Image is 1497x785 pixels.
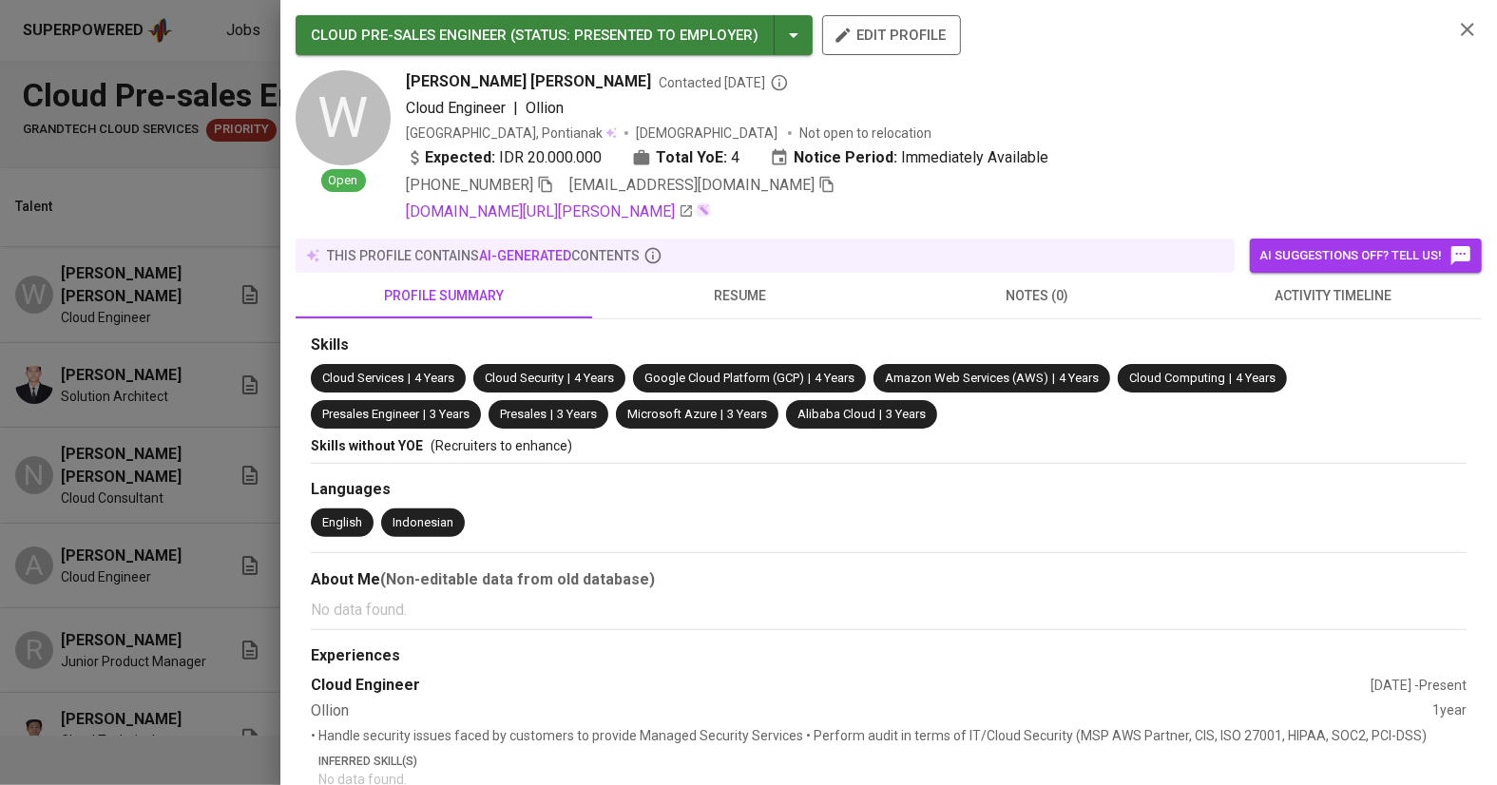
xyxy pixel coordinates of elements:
div: English [322,514,362,532]
span: 3 Years [430,407,470,421]
span: AI-generated [479,248,571,263]
span: Cloud Engineer [406,99,506,117]
div: About Me [311,568,1467,591]
button: CLOUD PRE-SALES ENGINEER (STATUS: Presented to Employer) [296,15,813,55]
span: | [720,406,723,424]
svg: By Batam recruiter [770,73,789,92]
span: [DEMOGRAPHIC_DATA] [636,124,780,143]
span: Cloud Computing [1129,371,1225,385]
span: | [879,406,882,424]
span: Alibaba Cloud [797,407,875,421]
span: 4 Years [1059,371,1099,385]
img: magic_wand.svg [696,202,711,218]
div: Ollion [311,700,1432,722]
span: 3 Years [727,407,767,421]
span: Presales [500,407,547,421]
span: [EMAIL_ADDRESS][DOMAIN_NAME] [569,176,815,194]
div: Cloud Engineer [311,675,1371,697]
b: (Non-editable data from old database) [380,570,655,588]
p: • Handle security issues faced by customers to provide Managed Security Services • Perform audit ... [311,726,1467,745]
span: ( STATUS : Presented to Employer ) [510,27,758,44]
span: 4 Years [1236,371,1276,385]
button: AI suggestions off? Tell us! [1250,239,1482,273]
span: Skills without YOE [311,438,423,453]
span: 3 Years [886,407,926,421]
div: [GEOGRAPHIC_DATA], Pontianak [406,124,617,143]
span: Contacted [DATE] [659,73,789,92]
button: edit profile [822,15,961,55]
b: Total YoE: [656,146,727,169]
span: resume [604,284,877,308]
div: IDR 20.000.000 [406,146,602,169]
span: 4 [731,146,739,169]
span: | [513,97,518,120]
span: Presales Engineer [322,407,419,421]
div: 1 year [1432,700,1467,722]
span: (Recruiters to enhance) [431,438,572,453]
span: | [567,370,570,388]
span: 4 Years [414,371,454,385]
span: 3 Years [557,407,597,421]
span: edit profile [837,23,946,48]
span: [PERSON_NAME] [PERSON_NAME] [406,70,651,93]
div: Indonesian [393,514,453,532]
span: | [408,370,411,388]
span: AI suggestions off? Tell us! [1259,244,1472,267]
p: this profile contains contents [327,246,640,265]
p: No data found. [311,599,1467,622]
div: [DATE] - Present [1371,676,1467,695]
p: Not open to relocation [799,124,931,143]
span: 4 Years [574,371,614,385]
span: [PHONE_NUMBER] [406,176,533,194]
span: Amazon Web Services (AWS) [885,371,1048,385]
span: | [1229,370,1232,388]
a: edit profile [822,27,961,42]
span: Microsoft Azure [627,407,717,421]
span: Ollion [526,99,564,117]
p: Inferred Skill(s) [318,753,1467,770]
a: [DOMAIN_NAME][URL][PERSON_NAME] [406,201,694,223]
div: Skills [311,335,1467,356]
span: 4 Years [815,371,854,385]
b: Notice Period: [794,146,897,169]
span: Cloud Services [322,371,404,385]
span: | [808,370,811,388]
span: activity timeline [1197,284,1470,308]
span: | [1052,370,1055,388]
span: profile summary [307,284,581,308]
span: | [423,406,426,424]
div: Immediately Available [770,146,1048,169]
span: Google Cloud Platform (GCP) [644,371,804,385]
div: W [296,70,391,165]
span: notes (0) [900,284,1174,308]
div: Experiences [311,645,1467,667]
div: Languages [311,479,1467,501]
b: Expected: [425,146,495,169]
span: | [550,406,553,424]
span: Cloud Security [485,371,564,385]
span: Open [321,172,366,190]
span: CLOUD PRE-SALES ENGINEER [311,27,507,44]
